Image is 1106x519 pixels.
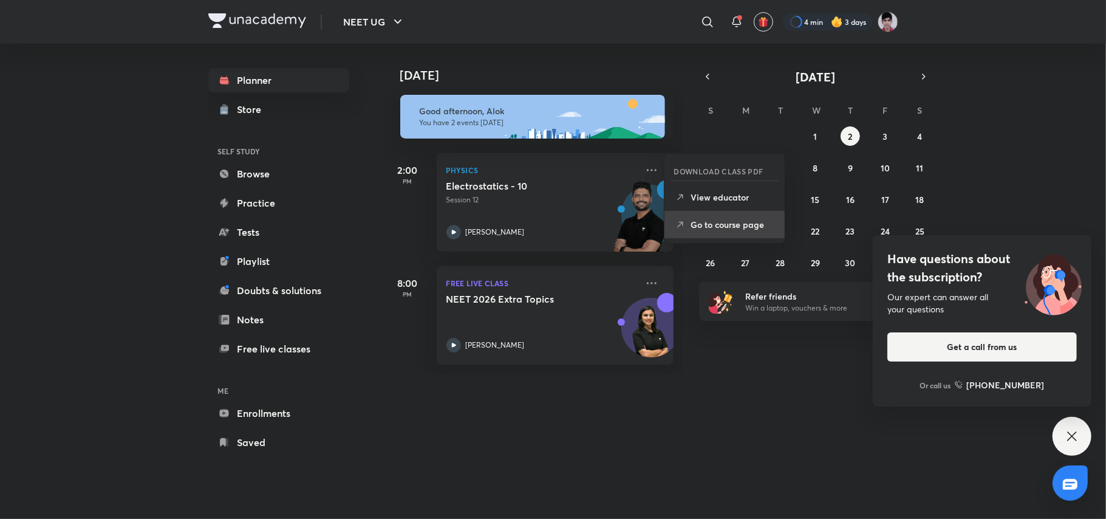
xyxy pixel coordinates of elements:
h4: [DATE] [400,68,686,83]
button: October 2, 2025 [841,126,860,146]
button: October 29, 2025 [805,253,825,272]
div: Store [237,102,269,117]
button: October 23, 2025 [841,221,860,241]
a: Doubts & solutions [208,278,349,303]
a: Company Logo [208,13,306,31]
a: [PHONE_NUMBER] [955,379,1045,391]
abbr: Wednesday [812,105,821,116]
abbr: October 17, 2025 [881,194,889,205]
button: October 1, 2025 [805,126,825,146]
abbr: Friday [882,105,887,116]
a: Browse [208,162,349,186]
h6: Good afternoon, Alok [420,106,654,117]
p: FREE LIVE CLASS [446,276,637,290]
button: October 27, 2025 [736,253,756,272]
abbr: October 25, 2025 [915,225,924,237]
img: referral [709,289,733,314]
h5: NEET 2026 Extra Topics [446,293,598,305]
img: Avatar [622,304,680,363]
p: [PERSON_NAME] [466,340,525,351]
p: PM [383,177,432,185]
button: October 16, 2025 [841,190,860,209]
button: October 24, 2025 [875,221,895,241]
a: Notes [208,308,349,332]
button: Get a call from us [887,332,1077,362]
button: October 25, 2025 [910,221,930,241]
a: Free live classes [208,337,349,361]
p: Or call us [920,380,951,391]
a: Enrollments [208,401,349,425]
p: Go to course page [691,218,775,231]
img: ttu_illustration_new.svg [1015,250,1091,315]
abbr: Tuesday [778,105,783,116]
abbr: October 23, 2025 [845,225,855,237]
button: October 22, 2025 [805,221,825,241]
p: You have 2 events [DATE] [420,118,654,128]
button: October 26, 2025 [701,253,720,272]
a: Store [208,97,349,122]
abbr: October 27, 2025 [742,257,750,269]
button: October 18, 2025 [910,190,930,209]
button: October 17, 2025 [875,190,895,209]
button: October 10, 2025 [875,158,895,177]
a: Tests [208,220,349,244]
button: October 30, 2025 [841,253,860,272]
h5: 8:00 [383,276,432,290]
abbr: October 1, 2025 [813,131,817,142]
h5: 2:00 [383,163,432,177]
p: PM [383,290,432,298]
h6: DOWNLOAD CLASS PDF [674,166,763,177]
div: Our expert can answer all your questions [887,291,1077,315]
h5: Electrostatics - 10 [446,180,598,192]
h6: ME [208,380,349,401]
abbr: October 15, 2025 [811,194,819,205]
button: October 9, 2025 [841,158,860,177]
abbr: October 22, 2025 [811,225,819,237]
span: [DATE] [796,69,835,85]
abbr: Saturday [918,105,923,116]
abbr: October 29, 2025 [811,257,820,269]
a: Saved [208,430,349,455]
p: [PERSON_NAME] [466,227,525,238]
abbr: October 8, 2025 [813,162,818,174]
button: October 3, 2025 [875,126,895,146]
abbr: October 2, 2025 [848,131,852,142]
abbr: October 28, 2025 [776,257,785,269]
abbr: October 26, 2025 [706,257,715,269]
abbr: October 11, 2025 [917,162,924,174]
a: Planner [208,68,349,92]
abbr: Sunday [708,105,713,116]
img: streak [831,16,843,28]
p: View educator [691,191,775,204]
p: Win a laptop, vouchers & more [745,303,895,314]
img: afternoon [400,95,665,139]
button: October 28, 2025 [771,253,790,272]
img: unacademy [607,180,674,264]
p: Physics [446,163,637,177]
h6: SELF STUDY [208,141,349,162]
abbr: October 4, 2025 [918,131,923,142]
abbr: October 9, 2025 [848,162,853,174]
abbr: October 24, 2025 [881,225,890,237]
abbr: Monday [743,105,750,116]
h6: [PHONE_NUMBER] [967,379,1045,391]
h4: Have questions about the subscription? [887,250,1077,286]
h6: Refer friends [745,290,895,303]
abbr: October 16, 2025 [846,194,855,205]
abbr: October 30, 2025 [845,257,855,269]
button: October 4, 2025 [910,126,930,146]
a: Practice [208,191,349,215]
p: Session 12 [446,194,637,205]
img: Alok Mishra [878,12,898,32]
abbr: October 10, 2025 [881,162,890,174]
abbr: October 3, 2025 [882,131,887,142]
button: October 15, 2025 [805,190,825,209]
button: avatar [754,12,773,32]
a: Playlist [208,249,349,273]
abbr: Thursday [848,105,853,116]
button: [DATE] [716,68,915,85]
button: October 8, 2025 [805,158,825,177]
button: NEET UG [336,10,412,34]
img: Company Logo [208,13,306,28]
img: avatar [758,16,769,27]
